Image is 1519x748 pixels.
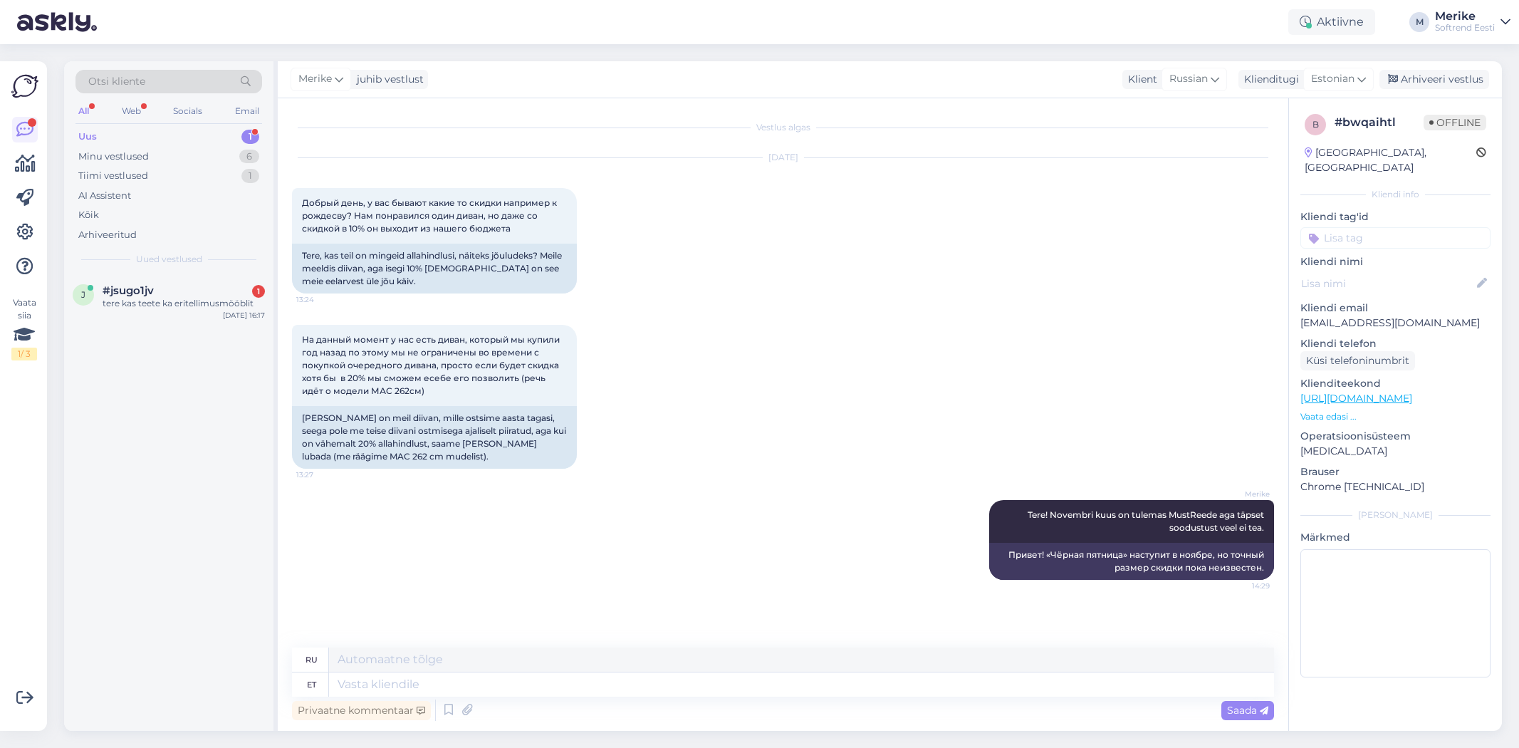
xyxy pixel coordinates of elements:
div: Aktiivne [1288,9,1375,35]
div: Softrend Eesti [1435,22,1495,33]
div: tere kas teete ka eritellimusmööblit [103,297,265,310]
div: Привет! «Чёрная пятница» наступит в ноябре, но точный размер скидки пока неизвестен. [989,543,1274,580]
span: Offline [1424,115,1486,130]
div: Privaatne kommentaar [292,701,431,720]
div: [PERSON_NAME] on meil diivan, mille ostsime aasta tagasi, seega pole me teise diivani ostmisega a... [292,406,577,469]
div: Kliendi info [1300,188,1491,201]
span: Estonian [1311,71,1354,87]
span: Russian [1169,71,1208,87]
p: Kliendi tag'id [1300,209,1491,224]
span: На данный момент у нас есть диван, который мы купили год назад по этому мы не ограничены во време... [302,334,562,396]
div: Arhiveeritud [78,228,137,242]
span: j [81,289,85,300]
div: 1 [241,169,259,183]
div: # bwqaihtl [1335,114,1424,131]
span: Merike [1216,489,1270,499]
img: Askly Logo [11,73,38,100]
div: Küsi telefoninumbrit [1300,351,1415,370]
p: Klienditeekond [1300,376,1491,391]
span: Добрый день, у вас бывают какие то скидки например к рождесву? Нам понравился один диван, но даже... [302,197,559,234]
div: Uus [78,130,97,144]
span: Tere! Novembri kuus on tulemas MustReede aga täpset soodustust veel ei tea. [1028,509,1266,533]
div: 6 [239,150,259,164]
input: Lisa nimi [1301,276,1474,291]
div: Klienditugi [1238,72,1299,87]
div: Merike [1435,11,1495,22]
div: Tiimi vestlused [78,169,148,183]
div: [DATE] 16:17 [223,310,265,321]
p: [EMAIL_ADDRESS][DOMAIN_NAME] [1300,316,1491,331]
div: All [75,102,92,120]
div: AI Assistent [78,189,131,203]
input: Lisa tag [1300,227,1491,249]
span: 13:27 [296,469,350,480]
div: Arhiveeri vestlus [1379,70,1489,89]
div: Kõik [78,208,99,222]
div: Email [232,102,262,120]
span: b [1312,119,1319,130]
div: 1 [241,130,259,144]
p: Kliendi nimi [1300,254,1491,269]
span: Merike [298,71,332,87]
div: Vestlus algas [292,121,1274,134]
div: M [1409,12,1429,32]
span: #jsugo1jv [103,284,154,297]
div: Minu vestlused [78,150,149,164]
div: [PERSON_NAME] [1300,509,1491,521]
span: Saada [1227,704,1268,717]
div: Web [119,102,144,120]
div: 1 / 3 [11,348,37,360]
p: Operatsioonisüsteem [1300,429,1491,444]
a: MerikeSoftrend Eesti [1435,11,1510,33]
div: [DATE] [292,151,1274,164]
div: 1 [252,285,265,298]
p: Chrome [TECHNICAL_ID] [1300,479,1491,494]
div: Tere, kas teil on mingeid allahindlusi, näiteks jõuludeks? Meile meeldis diivan, aga isegi 10% [D... [292,244,577,294]
div: ru [306,648,318,672]
div: Vaata siia [11,296,37,360]
p: Kliendi email [1300,301,1491,316]
p: Brauser [1300,464,1491,479]
p: Kliendi telefon [1300,336,1491,351]
div: Klient [1122,72,1157,87]
a: [URL][DOMAIN_NAME] [1300,392,1412,405]
div: juhib vestlust [351,72,424,87]
div: [GEOGRAPHIC_DATA], [GEOGRAPHIC_DATA] [1305,145,1476,175]
div: et [307,672,316,697]
span: Otsi kliente [88,74,145,89]
p: Märkmed [1300,530,1491,545]
p: Vaata edasi ... [1300,410,1491,423]
span: Uued vestlused [136,253,202,266]
span: 13:24 [296,294,350,305]
span: 14:29 [1216,581,1270,591]
p: [MEDICAL_DATA] [1300,444,1491,459]
div: Socials [170,102,205,120]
